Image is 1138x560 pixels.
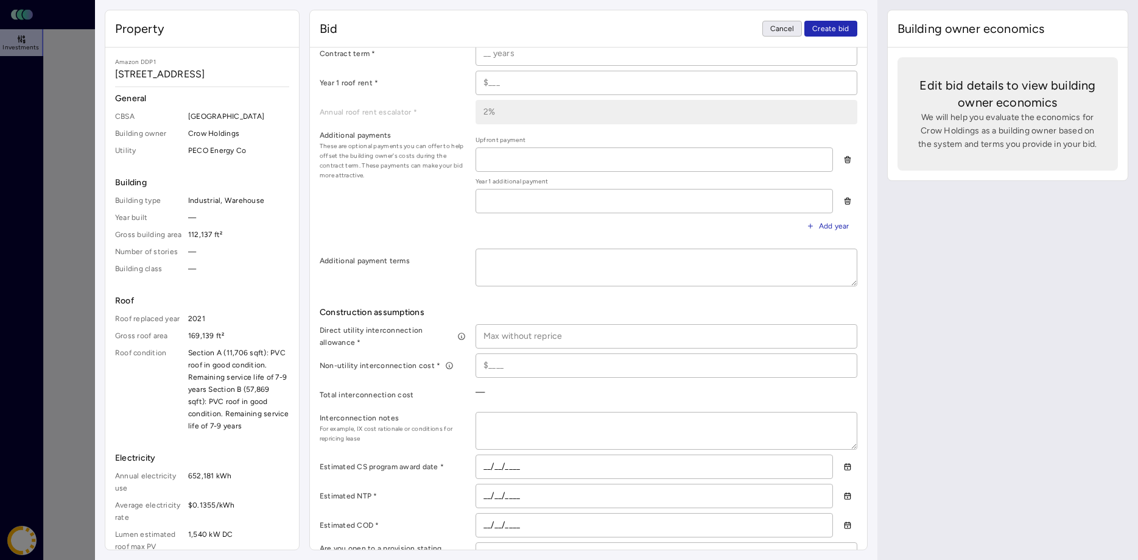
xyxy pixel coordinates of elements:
[320,306,857,319] span: Construction assumptions
[115,194,183,207] span: Building type
[188,263,289,275] span: —
[770,23,795,35] span: Cancel
[115,452,289,465] span: Electricity
[476,354,857,377] input: $____
[320,255,466,267] label: Additional payment terms
[115,144,183,157] span: Utility
[115,347,183,432] span: Roof condition
[115,57,289,67] span: Amazon DDP1
[320,424,466,444] span: For example, IX cost rationale or conditions for repricing lease
[188,211,289,224] span: —
[188,499,289,523] span: $0.1355/kWh
[799,218,857,234] button: Add year
[320,324,466,349] label: Direct utility interconnection allowance *
[115,246,183,258] span: Number of stories
[804,21,857,37] button: Create bid
[115,110,183,122] span: CBSA
[917,77,1098,111] span: Edit bid details to view building owner economics
[115,92,289,105] span: General
[320,20,337,37] span: Bid
[762,21,803,37] button: Cancel
[188,110,289,122] span: [GEOGRAPHIC_DATA]
[812,23,849,35] span: Create bid
[115,20,164,37] span: Property
[188,194,289,207] span: Industrial, Warehouse
[115,263,183,275] span: Building class
[476,101,857,124] input: _%
[115,211,183,224] span: Year built
[917,111,1098,151] span: We will help you evaluate the economics for Crow Holdings as a building owner based on the system...
[115,229,183,241] span: Gross building area
[188,127,289,140] span: Crow Holdings
[320,106,466,118] label: Annual roof rent escalator *
[188,347,289,432] span: Section A (11,706 sqft): PVC roof in good condition. Remaining service life of 7-9 years Section ...
[188,528,289,553] span: 1,540 kW DC
[188,470,289,494] span: 652,181 kWh
[188,144,289,157] span: PECO Energy Co
[188,246,289,258] span: —
[320,461,466,473] label: Estimated CS program award date *
[320,77,466,89] label: Year 1 roof rent *
[819,220,849,232] span: Add year
[476,71,857,94] input: $___
[476,325,857,348] input: Max without reprice
[320,490,466,502] label: Estimated NTP *
[320,129,466,141] label: Additional payments
[115,470,183,494] span: Annual electricity use
[476,177,833,186] span: Year 1 additional payment
[188,229,289,241] span: 112,137 ft²
[115,294,289,308] span: Roof
[897,20,1045,37] span: Building owner economics
[320,412,466,424] label: Interconnection notes
[115,499,183,523] span: Average electricity rate
[320,141,466,180] span: These are optional payments you can offer to help offset the building owner's costs during the co...
[115,313,183,325] span: Roof replaced year
[320,360,466,372] label: Non-utility interconnection cost *
[476,135,833,145] span: Upfront payment
[115,176,289,190] span: Building
[320,519,466,531] label: Estimated COD *
[188,330,289,342] span: 169,139 ft²
[115,67,289,82] span: [STREET_ADDRESS]
[188,313,289,325] span: 2021
[320,389,466,401] label: Total interconnection cost
[115,127,183,140] span: Building owner
[115,528,183,553] span: Lumen estimated roof max PV
[476,383,857,402] div: —
[115,330,183,342] span: Gross roof area
[320,48,466,60] label: Contract term *
[476,42,857,65] input: __ years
